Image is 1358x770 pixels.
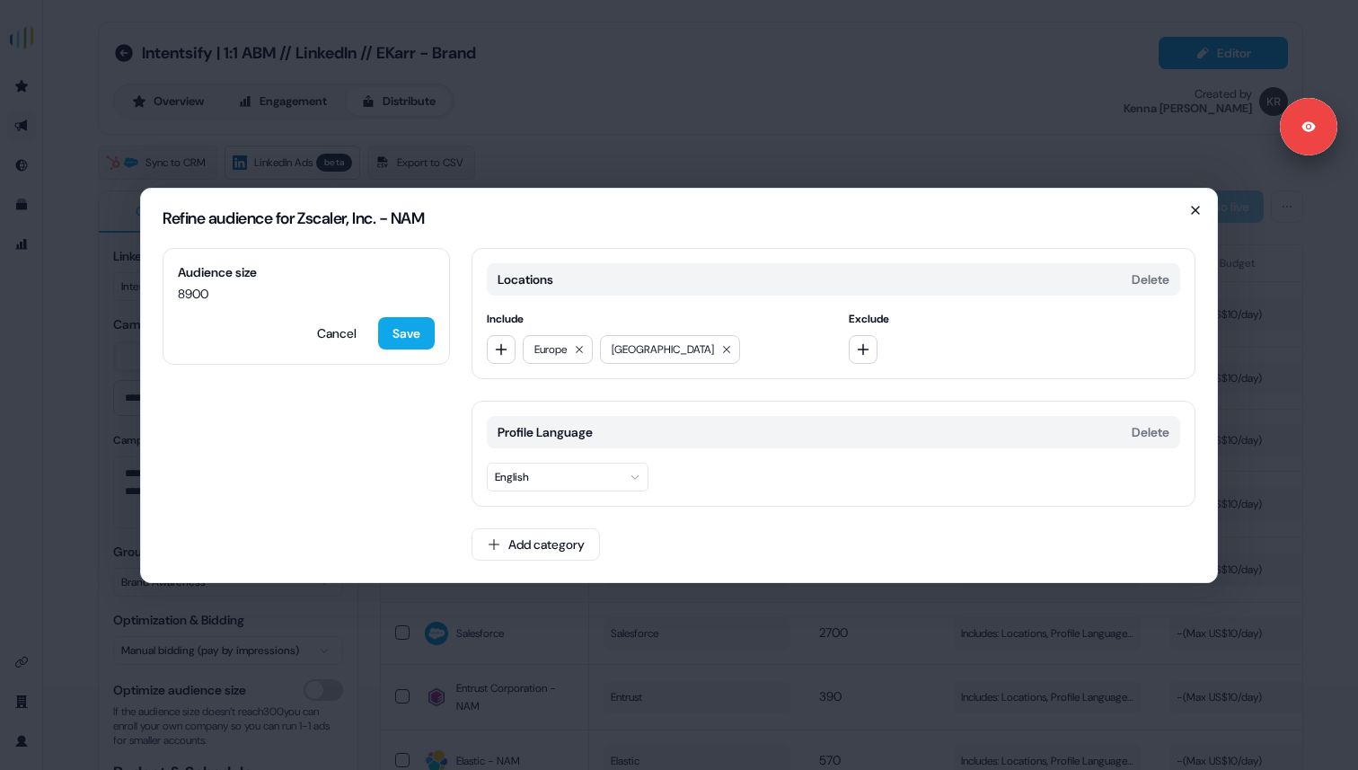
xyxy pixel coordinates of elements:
[472,528,600,561] button: Add category
[178,285,435,303] span: 8900
[498,270,553,288] span: Locations
[849,310,1181,328] span: Exclude
[163,210,1195,226] h2: Refine audience for Zscaler, Inc. - NAM
[303,317,371,350] button: Cancel
[1132,270,1169,288] button: Delete
[487,463,648,491] button: English
[178,263,435,281] span: Audience size
[378,317,435,350] button: Save
[498,423,593,441] span: Profile Language
[487,310,819,328] span: Include
[534,341,567,358] span: Europe
[1132,423,1169,441] button: Delete
[612,341,714,358] span: [GEOGRAPHIC_DATA]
